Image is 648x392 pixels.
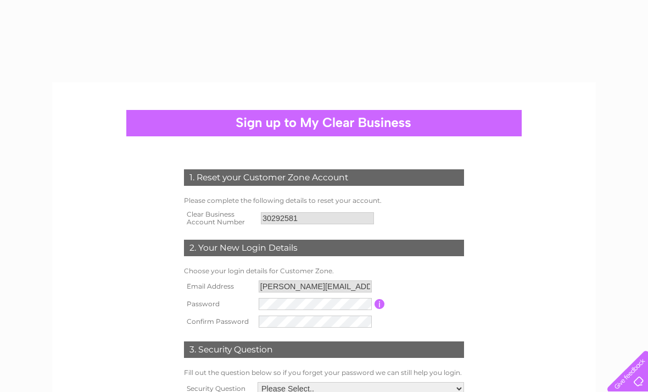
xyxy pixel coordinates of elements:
[184,169,464,186] div: 1. Reset your Customer Zone Account
[181,278,256,295] th: Email Address
[375,299,385,309] input: Information
[184,240,464,256] div: 2. Your New Login Details
[181,207,258,229] th: Clear Business Account Number
[181,194,467,207] td: Please complete the following details to reset your account.
[181,313,256,330] th: Confirm Password
[181,264,467,278] td: Choose your login details for Customer Zone.
[181,295,256,313] th: Password
[181,366,467,379] td: Fill out the question below so if you forget your password we can still help you login.
[184,341,464,358] div: 3. Security Question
